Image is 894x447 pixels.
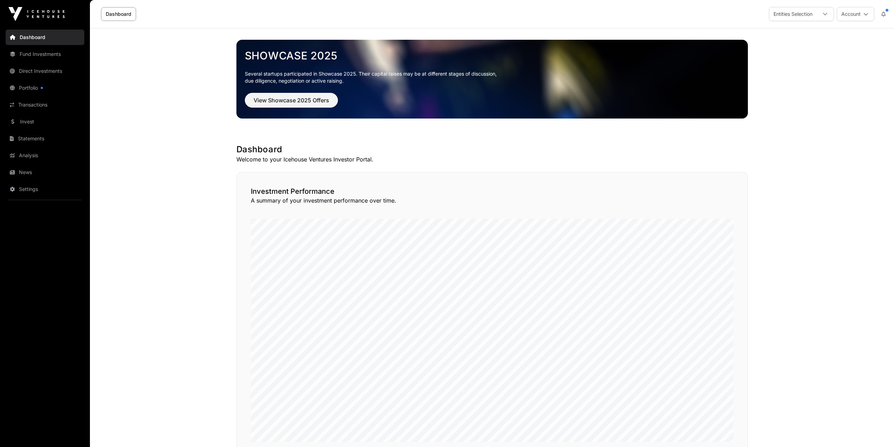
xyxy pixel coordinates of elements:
[245,70,739,84] p: Several startups participated in Showcase 2025. Their capital raises may be at different stages o...
[6,148,84,163] a: Analysis
[6,46,84,62] a: Fund Investments
[6,97,84,113] a: Transactions
[245,49,739,62] a: Showcase 2025
[6,80,84,96] a: Portfolio
[6,30,84,45] a: Dashboard
[837,7,874,21] button: Account
[6,181,84,197] a: Settings
[6,114,84,129] a: Invest
[8,7,65,21] img: Icehouse Ventures Logo
[236,155,748,164] p: Welcome to your Icehouse Ventures Investor Portal.
[6,165,84,180] a: News
[245,93,338,108] button: View Showcase 2025 Offers
[859,413,894,447] iframe: Chat Widget
[769,7,817,21] div: Entities Selection
[236,144,748,155] h1: Dashboard
[251,196,733,205] p: A summary of your investment performance over time.
[236,40,748,119] img: Showcase 2025
[6,131,84,146] a: Statements
[6,63,84,79] a: Direct Investments
[251,186,733,196] h2: Investment Performance
[101,7,136,21] a: Dashboard
[245,100,338,107] a: View Showcase 2025 Offers
[254,96,329,104] span: View Showcase 2025 Offers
